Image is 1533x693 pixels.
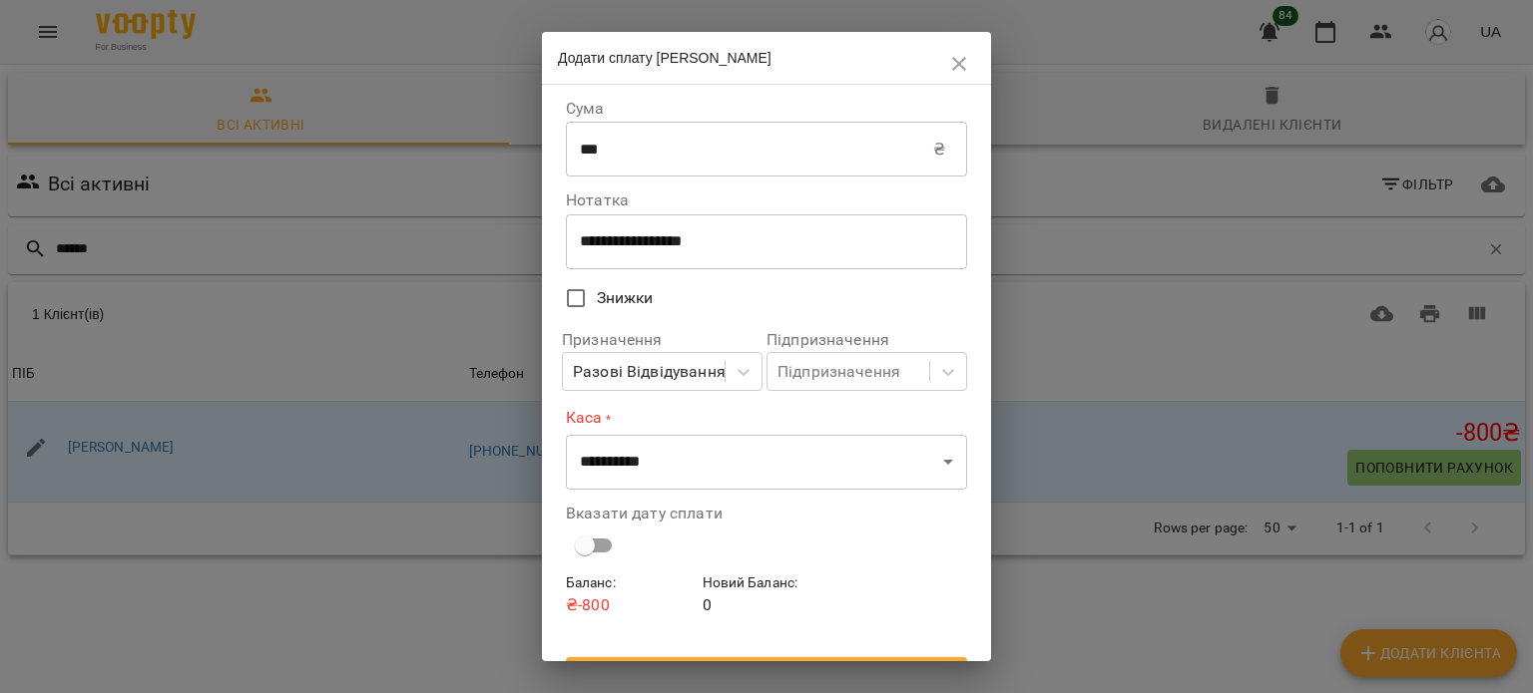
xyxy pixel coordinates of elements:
h6: Новий Баланс : [703,572,831,594]
label: Сума [566,101,967,117]
label: Каса [566,407,967,430]
div: Разові Відвідування [573,360,726,384]
h6: Баланс : [566,572,695,594]
p: ₴ -800 [566,593,695,617]
label: Нотатка [566,192,967,208]
span: Додати сплату [PERSON_NAME] [558,50,771,66]
p: ₴ [933,138,945,162]
label: Підпризначення [766,332,967,348]
span: Знижки [597,286,654,310]
div: 0 [699,568,835,621]
button: Підтвердити [566,657,967,693]
label: Вказати дату сплати [566,506,967,521]
label: Призначення [562,332,763,348]
div: Підпризначення [777,360,900,384]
